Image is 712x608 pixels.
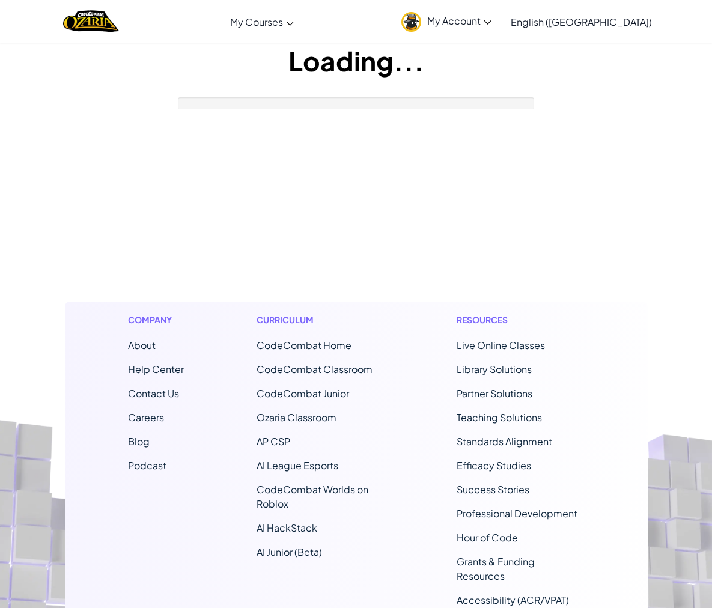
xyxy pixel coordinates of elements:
[457,555,535,582] a: Grants & Funding Resources
[457,339,545,351] a: Live Online Classes
[257,546,322,558] a: AI Junior (Beta)
[257,363,373,375] a: CodeCombat Classroom
[395,2,497,40] a: My Account
[457,435,552,448] a: Standards Alignment
[457,363,532,375] a: Library Solutions
[63,9,119,34] a: Ozaria by CodeCombat logo
[257,411,336,424] a: Ozaria Classroom
[257,387,349,400] a: CodeCombat Junior
[63,9,119,34] img: Home
[128,459,166,472] a: Podcast
[128,339,156,351] a: About
[128,363,184,375] a: Help Center
[257,314,385,326] h1: Curriculum
[457,387,532,400] a: Partner Solutions
[128,435,150,448] a: Blog
[128,411,164,424] a: Careers
[257,459,338,472] a: AI League Esports
[427,14,491,27] span: My Account
[457,411,542,424] a: Teaching Solutions
[457,594,569,606] a: Accessibility (ACR/VPAT)
[511,16,652,28] span: English ([GEOGRAPHIC_DATA])
[257,435,290,448] a: AP CSP
[257,339,351,351] span: CodeCombat Home
[257,521,317,534] a: AI HackStack
[128,314,184,326] h1: Company
[230,16,283,28] span: My Courses
[401,12,421,32] img: avatar
[505,5,658,38] a: English ([GEOGRAPHIC_DATA])
[457,531,518,544] a: Hour of Code
[457,507,577,520] a: Professional Development
[257,483,368,510] a: CodeCombat Worlds on Roblox
[457,314,585,326] h1: Resources
[457,459,531,472] a: Efficacy Studies
[128,387,179,400] span: Contact Us
[224,5,300,38] a: My Courses
[457,483,529,496] a: Success Stories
